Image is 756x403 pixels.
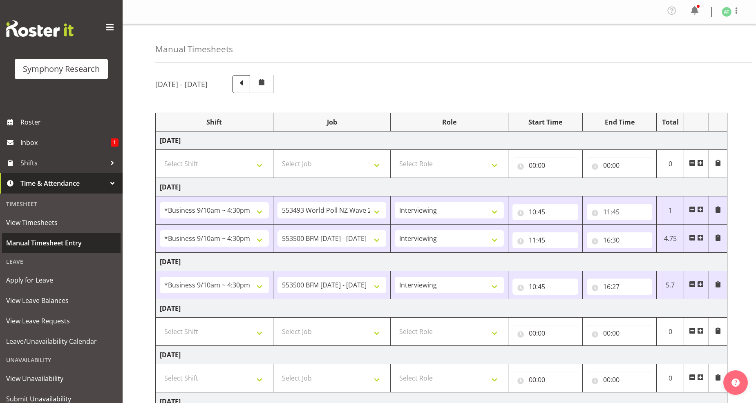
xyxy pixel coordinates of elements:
input: Click to select... [512,372,578,388]
span: Inbox [20,136,111,149]
div: Role [395,117,504,127]
h4: Manual Timesheets [155,45,233,54]
img: Rosterit website logo [6,20,74,37]
div: Shift [160,117,269,127]
span: Time & Attendance [20,177,106,189]
div: Symphony Research [23,63,100,75]
a: View Leave Requests [2,311,121,331]
td: [DATE] [156,299,727,318]
td: [DATE] [156,346,727,364]
div: Leave [2,253,121,270]
input: Click to select... [512,232,578,248]
input: Click to select... [512,278,578,295]
input: Click to select... [587,157,653,174]
span: View Timesheets [6,216,116,229]
input: Click to select... [512,157,578,174]
div: Job [277,117,387,127]
input: Click to select... [587,204,653,220]
input: Click to select... [587,278,653,295]
span: 1 [111,138,119,147]
a: Leave/Unavailability Calendar [2,331,121,352]
span: View Leave Requests [6,315,116,327]
td: 0 [657,364,684,392]
span: Shifts [20,157,106,169]
a: View Timesheets [2,212,121,233]
span: View Unavailability [6,372,116,385]
a: View Leave Balances [2,290,121,311]
img: angela-tunnicliffe1838.jpg [722,7,731,17]
td: 1 [657,196,684,225]
input: Click to select... [512,325,578,341]
td: [DATE] [156,178,727,196]
h5: [DATE] - [DATE] [155,80,208,89]
a: Manual Timesheet Entry [2,233,121,253]
td: 5.7 [657,271,684,299]
td: [DATE] [156,131,727,150]
img: help-xxl-2.png [731,379,740,387]
span: View Leave Balances [6,294,116,307]
span: Manual Timesheet Entry [6,237,116,249]
span: Roster [20,116,119,128]
div: Total [661,117,680,127]
div: Unavailability [2,352,121,368]
span: Apply for Leave [6,274,116,286]
td: 0 [657,318,684,346]
td: 0 [657,150,684,178]
input: Click to select... [512,204,578,220]
input: Click to select... [587,232,653,248]
a: View Unavailability [2,368,121,389]
div: Timesheet [2,196,121,212]
span: Leave/Unavailability Calendar [6,335,116,347]
div: Start Time [512,117,578,127]
a: Apply for Leave [2,270,121,290]
td: 4.75 [657,225,684,253]
input: Click to select... [587,372,653,388]
input: Click to select... [587,325,653,341]
td: [DATE] [156,253,727,271]
div: End Time [587,117,653,127]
